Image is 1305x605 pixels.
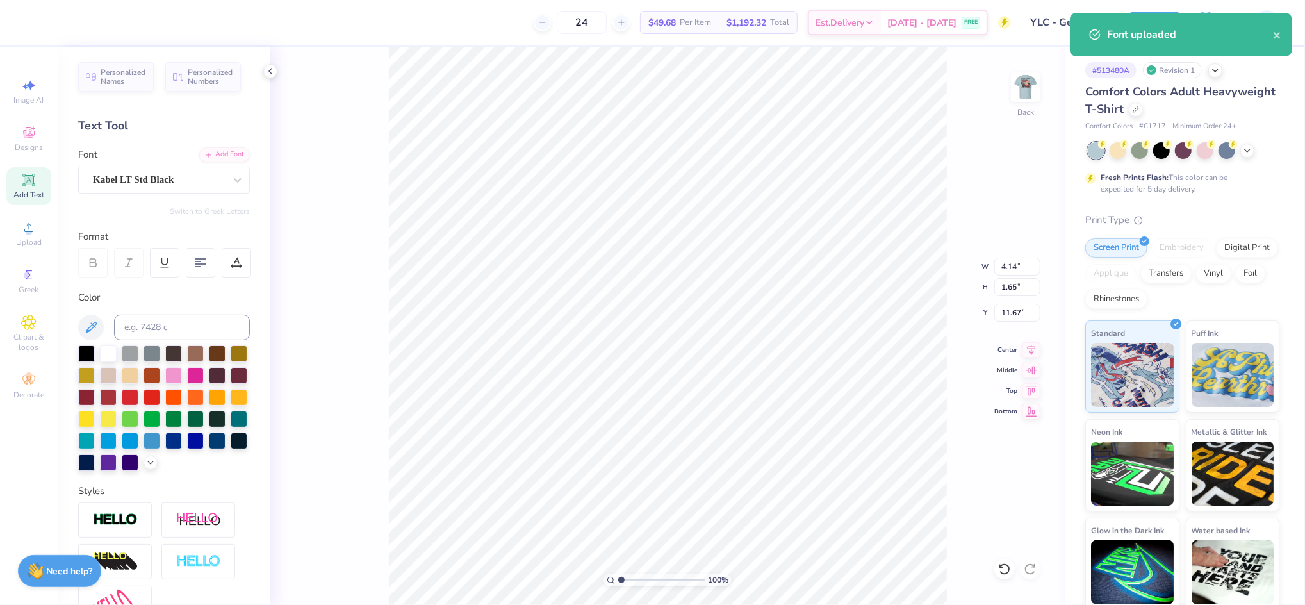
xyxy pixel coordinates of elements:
div: # 513480A [1085,62,1137,78]
img: Glow in the Dark Ink [1091,540,1174,604]
div: Vinyl [1195,264,1231,283]
span: Greek [19,285,39,295]
img: Standard [1091,343,1174,407]
div: Styles [78,484,250,499]
span: Bottom [994,407,1017,416]
span: Glow in the Dark Ink [1091,524,1164,537]
div: Rhinestones [1085,290,1147,309]
img: Stroke [93,513,138,527]
span: Neon Ink [1091,425,1122,438]
span: Center [994,345,1017,354]
span: $49.68 [648,16,676,29]
span: Image AI [14,95,44,105]
strong: Need help? [47,565,93,577]
div: Color [78,290,250,305]
span: Water based Ink [1192,524,1251,537]
div: This color can be expedited for 5 day delivery. [1101,172,1258,195]
div: Back [1017,106,1034,118]
div: Applique [1085,264,1137,283]
div: Text Tool [78,117,250,135]
span: FREE [964,18,978,27]
span: Middle [994,366,1017,375]
button: close [1273,27,1282,42]
span: # C1717 [1139,121,1166,132]
input: e.g. 7428 c [114,315,250,340]
span: Decorate [13,390,44,400]
strong: Fresh Prints Flash: [1101,172,1169,183]
img: 3d Illusion [93,552,138,572]
div: Font uploaded [1107,27,1273,42]
span: Upload [16,237,42,247]
div: Revision 1 [1143,62,1202,78]
div: Foil [1235,264,1265,283]
div: Screen Print [1085,238,1147,258]
input: – – [557,11,607,34]
img: Water based Ink [1192,540,1274,604]
span: $1,192.32 [726,16,766,29]
span: Designs [15,142,43,153]
div: Print Type [1085,213,1279,228]
span: Per Item [680,16,711,29]
div: Format [78,229,251,244]
img: Negative Space [176,554,221,569]
span: Est. Delivery [816,16,864,29]
span: Personalized Numbers [188,68,233,86]
div: Add Font [199,147,250,162]
span: 100 % [708,574,728,586]
span: Top [994,386,1017,395]
span: Comfort Colors [1085,121,1133,132]
img: Metallic & Glitter Ink [1192,442,1274,506]
span: Comfort Colors Adult Heavyweight T-Shirt [1085,84,1276,117]
span: Personalized Names [101,68,146,86]
div: Digital Print [1216,238,1278,258]
img: Shadow [176,512,221,528]
button: Switch to Greek Letters [170,206,250,217]
span: Metallic & Glitter Ink [1192,425,1267,438]
label: Font [78,147,97,162]
input: Untitled Design [1021,10,1115,35]
img: Puff Ink [1192,343,1274,407]
span: Add Text [13,190,44,200]
span: Clipart & logos [6,332,51,352]
span: Standard [1091,326,1125,340]
span: Minimum Order: 24 + [1172,121,1236,132]
span: [DATE] - [DATE] [887,16,956,29]
span: Puff Ink [1192,326,1219,340]
div: Transfers [1140,264,1192,283]
span: Total [770,16,789,29]
img: Neon Ink [1091,442,1174,506]
div: Embroidery [1151,238,1212,258]
img: Back [1013,74,1038,100]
